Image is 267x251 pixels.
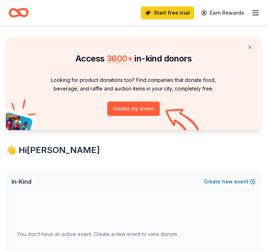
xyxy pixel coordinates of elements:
[11,177,31,186] span: In-Kind
[107,53,133,64] span: 3600 +
[222,177,233,186] span: new
[9,4,29,21] a: Home
[6,144,261,156] div: 👋 Hi [PERSON_NAME]
[204,177,256,186] button: Createnewevent
[141,6,194,19] a: Start free trial
[107,102,160,116] button: Create my event
[75,53,192,64] span: Access in-kind donors
[197,6,248,19] a: Earn Rewards
[14,76,253,93] p: Looking for product donations too? Find companies that donate food, beverage, and raffle and auct...
[165,109,201,136] img: Curvy arrow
